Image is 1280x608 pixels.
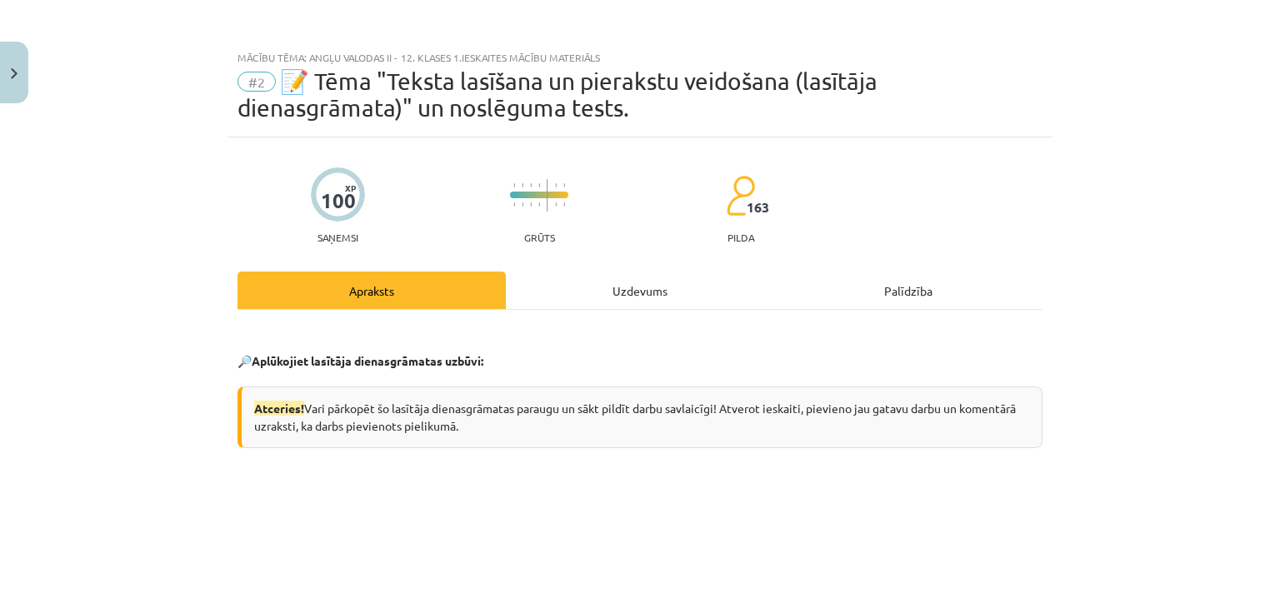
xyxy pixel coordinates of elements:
img: icon-short-line-57e1e144782c952c97e751825c79c345078a6d821885a25fce030b3d8c18986b.svg [555,202,557,207]
div: Apraksts [237,272,506,309]
div: Vari pārkopēt šo lasītāja dienasgrāmatas paraugu un sākt pildīt darbu savlaicīgi! Atverot ieskait... [237,386,1042,448]
div: 100 [321,189,356,212]
img: icon-short-line-57e1e144782c952c97e751825c79c345078a6d821885a25fce030b3d8c18986b.svg [530,183,532,187]
img: icon-short-line-57e1e144782c952c97e751825c79c345078a6d821885a25fce030b3d8c18986b.svg [522,183,523,187]
img: icon-short-line-57e1e144782c952c97e751825c79c345078a6d821885a25fce030b3d8c18986b.svg [538,183,540,187]
span: #2 [237,72,276,92]
p: Saņemsi [311,232,365,243]
img: icon-short-line-57e1e144782c952c97e751825c79c345078a6d821885a25fce030b3d8c18986b.svg [522,202,523,207]
span: 163 [747,200,769,215]
span: Atceries! [254,401,304,416]
p: Grūts [524,232,555,243]
img: icon-short-line-57e1e144782c952c97e751825c79c345078a6d821885a25fce030b3d8c18986b.svg [513,202,515,207]
div: Uzdevums [506,272,774,309]
p: pilda [727,232,754,243]
img: icon-short-line-57e1e144782c952c97e751825c79c345078a6d821885a25fce030b3d8c18986b.svg [513,183,515,187]
img: icon-short-line-57e1e144782c952c97e751825c79c345078a6d821885a25fce030b3d8c18986b.svg [555,183,557,187]
div: Palīdzība [774,272,1042,309]
div: Mācību tēma: Angļu valodas ii - 12. klases 1.ieskaites mācību materiāls [237,52,1042,63]
strong: Aplūkojiet lasītāja dienasgrāmatas uzbūvi: [252,353,483,368]
img: icon-long-line-d9ea69661e0d244f92f715978eff75569469978d946b2353a9bb055b3ed8787d.svg [547,179,548,212]
img: icon-short-line-57e1e144782c952c97e751825c79c345078a6d821885a25fce030b3d8c18986b.svg [530,202,532,207]
span: 📝 Tēma "Teksta lasīšana un pierakstu veidošana (lasītāja dienasgrāmata)" un noslēguma tests. [237,67,877,122]
p: 🔎 [237,352,1042,370]
img: icon-short-line-57e1e144782c952c97e751825c79c345078a6d821885a25fce030b3d8c18986b.svg [538,202,540,207]
img: icon-close-lesson-0947bae3869378f0d4975bcd49f059093ad1ed9edebbc8119c70593378902aed.svg [11,68,17,79]
img: students-c634bb4e5e11cddfef0936a35e636f08e4e9abd3cc4e673bd6f9a4125e45ecb1.svg [726,175,755,217]
img: icon-short-line-57e1e144782c952c97e751825c79c345078a6d821885a25fce030b3d8c18986b.svg [563,183,565,187]
img: icon-short-line-57e1e144782c952c97e751825c79c345078a6d821885a25fce030b3d8c18986b.svg [563,202,565,207]
span: XP [345,183,356,192]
